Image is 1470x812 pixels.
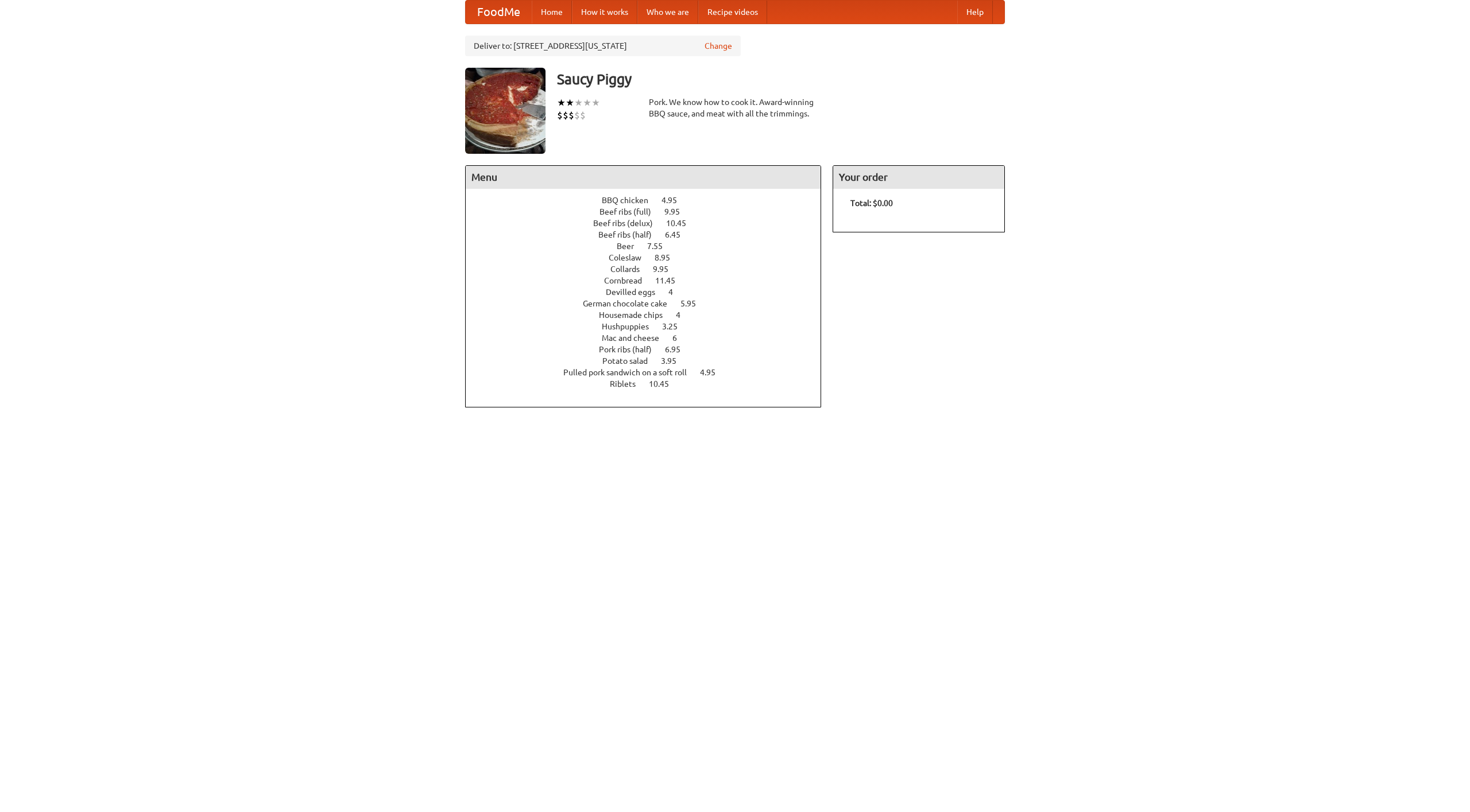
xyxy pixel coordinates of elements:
span: 4 [668,287,684,297]
span: 10.45 [666,219,698,228]
span: 7.55 [647,242,674,251]
span: German chocolate cake [583,299,679,308]
span: 11.45 [655,276,687,285]
a: Riblets 10.45 [610,379,690,388]
a: Housemade chips 4 [599,310,702,320]
li: ★ [566,96,574,109]
a: Coleslaw 8.95 [609,253,691,262]
div: Pork. We know how to cook it. Award-winning BBQ sauce, and meat with all the trimmings. [649,96,821,119]
div: Deliver to: [STREET_ADDRESS][US_STATE] [465,36,741,56]
span: 4.95 [661,196,688,205]
a: German chocolate cake 5.95 [583,299,717,308]
a: Home [532,1,572,24]
li: $ [574,109,580,122]
span: Beef ribs (delux) [593,219,664,228]
span: 9.95 [653,265,680,274]
li: ★ [557,96,566,109]
li: ★ [574,96,583,109]
span: 3.95 [661,356,688,366]
span: 10.45 [649,379,680,388]
a: Beef ribs (half) 6.45 [598,230,702,239]
a: Who we are [637,1,698,24]
span: Pulled pork sandwich on a soft roll [563,368,698,377]
a: Beer 7.55 [617,242,684,251]
a: Beef ribs (full) 9.95 [599,207,701,216]
a: BBQ chicken 4.95 [602,196,698,205]
span: Riblets [610,379,647,388]
span: 4.95 [700,368,727,377]
a: Pulled pork sandwich on a soft roll 4.95 [563,368,737,377]
a: Change [705,40,732,52]
span: Beer [617,242,645,251]
span: 6.95 [665,345,692,354]
a: Potato salad 3.95 [602,356,698,366]
a: Beef ribs (delux) 10.45 [593,219,707,228]
span: Mac and cheese [602,333,671,343]
img: angular.jpg [465,68,546,154]
a: Cornbread 11.45 [604,276,697,285]
span: Potato salad [602,356,659,366]
span: 6.45 [665,230,692,239]
span: Housemade chips [599,310,674,320]
span: Hushpuppies [602,322,660,331]
h3: Saucy Piggy [557,68,1005,91]
a: Hushpuppies 3.25 [602,322,699,331]
a: Devilled eggs 4 [606,287,694,297]
a: How it works [572,1,637,24]
h4: Menu [466,166,821,189]
a: Mac and cheese 6 [602,333,698,343]
span: Beef ribs (full) [599,207,663,216]
h4: Your order [833,166,1004,189]
li: ★ [583,96,591,109]
span: Coleslaw [609,253,653,262]
span: 3.25 [662,322,689,331]
span: Devilled eggs [606,287,667,297]
li: $ [568,109,574,122]
li: ★ [591,96,600,109]
span: 8.95 [655,253,682,262]
li: $ [557,109,563,122]
span: 4 [676,310,692,320]
span: Beef ribs (half) [598,230,663,239]
span: Pork ribs (half) [599,345,663,354]
a: Help [957,1,993,24]
span: Cornbread [604,276,653,285]
span: 5.95 [680,299,707,308]
a: FoodMe [466,1,532,24]
span: 6 [672,333,688,343]
a: Pork ribs (half) 6.95 [599,345,702,354]
a: Recipe videos [698,1,767,24]
li: $ [580,109,586,122]
li: $ [563,109,568,122]
span: Collards [610,265,651,274]
a: Collards 9.95 [610,265,690,274]
b: Total: $0.00 [850,199,893,208]
span: BBQ chicken [602,196,660,205]
span: 9.95 [664,207,691,216]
